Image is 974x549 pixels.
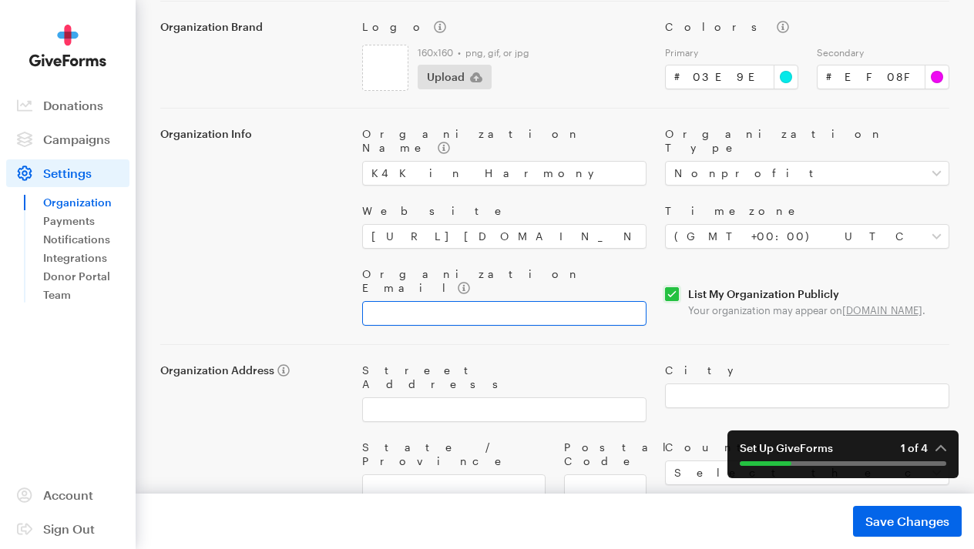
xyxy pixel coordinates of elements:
[160,363,344,377] label: Organization Address
[160,127,344,141] label: Organization Info
[564,440,647,468] label: Postal Code
[43,212,129,230] a: Payments
[727,430,959,478] button: Set Up GiveForms1 of 4
[362,440,546,468] label: State / Province
[817,46,950,59] label: Secondary
[43,286,129,304] a: Team
[43,487,93,502] span: Account
[6,481,129,509] a: Account
[865,512,949,531] span: Save Changes
[427,68,465,86] span: Upload
[6,92,129,119] a: Donations
[665,127,949,155] label: Organization Type
[6,159,129,187] a: Settings
[43,230,129,249] a: Notifications
[29,25,106,67] img: GiveForms
[665,363,949,377] label: City
[43,193,129,212] a: Organization
[43,166,92,180] span: Settings
[665,46,798,59] label: Primary
[665,440,949,454] label: Country
[362,267,647,295] label: Organization Email
[362,363,647,391] label: Street Address
[842,304,922,316] a: [DOMAIN_NAME]
[43,267,129,286] a: Donor Portal
[853,506,962,537] button: Save Changes
[418,46,647,59] label: 160x160 • png, gif, or jpg
[43,249,129,267] a: Integrations
[362,204,647,218] label: Website
[362,20,647,34] label: Logo
[6,126,129,153] a: Campaigns
[665,204,949,218] label: Timezone
[901,441,946,455] em: 1 of 4
[362,224,647,249] input: https://www.example.com
[362,127,647,155] label: Organization Name
[43,132,110,146] span: Campaigns
[418,65,492,89] button: Upload
[43,521,95,536] span: Sign Out
[160,20,344,34] label: Organization Brand
[665,20,949,34] label: Colors
[6,515,129,543] a: Sign Out
[43,98,103,112] span: Donations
